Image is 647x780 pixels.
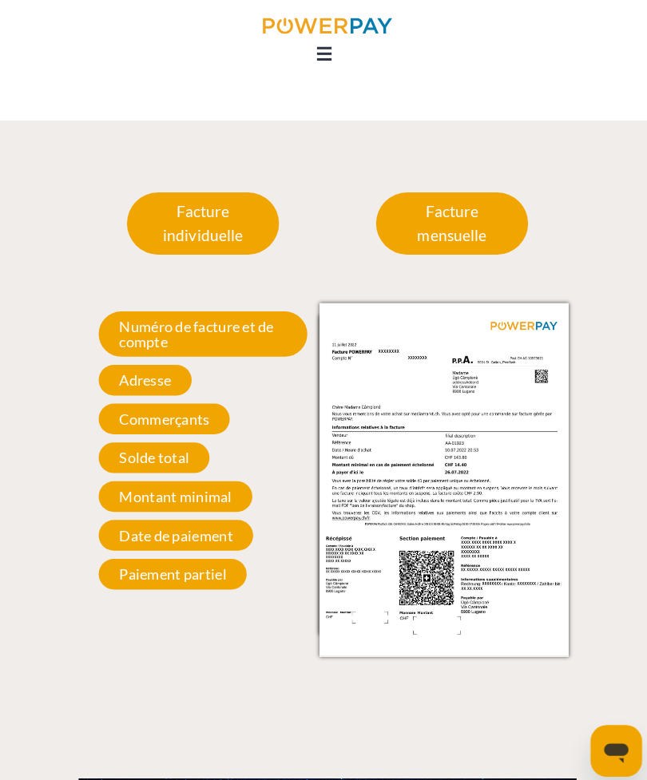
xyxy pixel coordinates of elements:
[125,190,276,251] p: Facture individuelle
[97,360,189,390] span: Adresse
[97,475,249,505] span: Montant minimal
[97,513,250,544] span: Date de paiement
[97,552,244,582] span: Paiement partiel
[97,307,303,352] span: Numéro de facture et de compte
[371,190,522,251] p: Facture mensuelle
[316,299,562,647] img: single_invoice_powerpay_fr.jpg
[97,398,227,429] span: Commerçants
[97,437,207,467] span: Solde total
[260,18,388,34] img: logo-powerpay.svg
[583,716,634,767] iframe: Bouton de lancement de la fenêtre de messagerie, conversation en cours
